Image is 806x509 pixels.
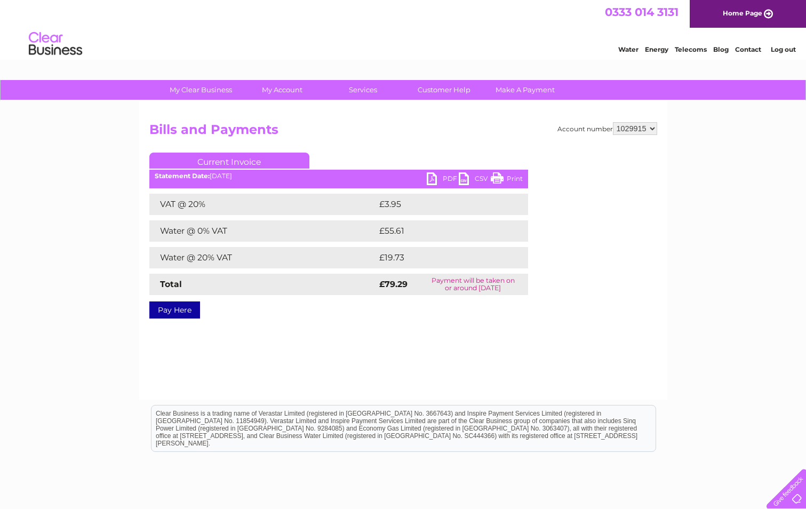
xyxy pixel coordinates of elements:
[377,247,506,268] td: £19.73
[605,5,679,19] a: 0333 014 3131
[28,28,83,60] img: logo.png
[675,45,707,53] a: Telecoms
[319,80,407,100] a: Services
[377,220,506,242] td: £55.61
[400,80,488,100] a: Customer Help
[149,153,309,169] a: Current Invoice
[160,279,182,289] strong: Total
[481,80,569,100] a: Make A Payment
[151,6,656,52] div: Clear Business is a trading name of Verastar Limited (registered in [GEOGRAPHIC_DATA] No. 3667643...
[238,80,326,100] a: My Account
[149,247,377,268] td: Water @ 20% VAT
[491,172,523,188] a: Print
[459,172,491,188] a: CSV
[149,172,528,180] div: [DATE]
[735,45,761,53] a: Contact
[149,301,200,319] a: Pay Here
[645,45,668,53] a: Energy
[149,122,657,142] h2: Bills and Payments
[557,122,657,135] div: Account number
[427,172,459,188] a: PDF
[713,45,729,53] a: Blog
[379,279,408,289] strong: £79.29
[149,220,377,242] td: Water @ 0% VAT
[155,172,210,180] b: Statement Date:
[149,194,377,215] td: VAT @ 20%
[618,45,639,53] a: Water
[771,45,796,53] a: Log out
[418,274,528,295] td: Payment will be taken on or around [DATE]
[157,80,245,100] a: My Clear Business
[377,194,503,215] td: £3.95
